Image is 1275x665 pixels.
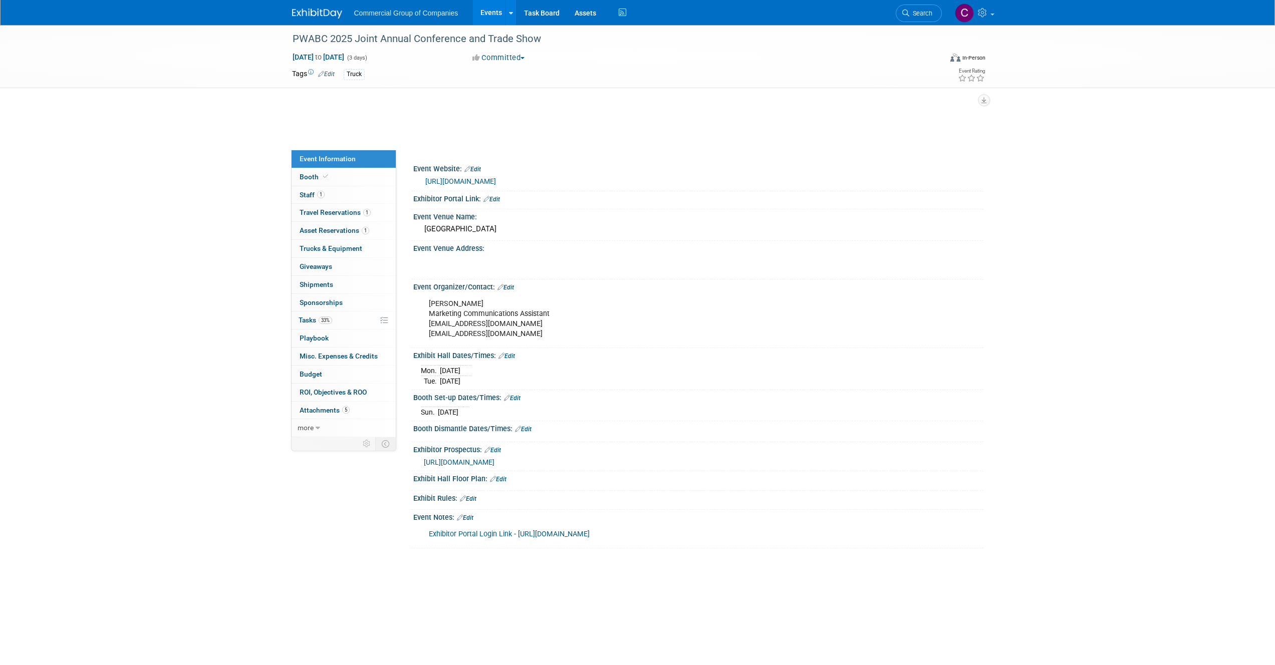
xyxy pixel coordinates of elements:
img: Cole Mattern [955,4,974,23]
td: Tags [292,69,335,80]
td: [DATE] [440,365,460,376]
span: ROI, Objectives & ROO [300,388,367,396]
img: Format-Inperson.png [950,54,960,62]
button: Committed [469,53,529,63]
a: Staff1 [292,186,396,204]
div: Event Website: [413,161,983,174]
a: [URL][DOMAIN_NAME] [424,458,494,466]
a: Attachments5 [292,402,396,419]
a: Edit [464,166,481,173]
span: (3 days) [346,55,367,61]
a: Travel Reservations1 [292,204,396,221]
div: Exhibit Hall Floor Plan: [413,471,983,484]
a: Edit [497,284,514,291]
span: more [298,424,314,432]
a: [URL][DOMAIN_NAME] [425,177,496,185]
a: Edit [515,426,532,433]
span: Attachments [300,406,350,414]
span: 33% [319,316,332,324]
span: Sponsorships [300,298,343,306]
div: Exhibit Hall Dates/Times: [413,348,983,361]
div: Booth Set-up Dates/Times: [413,390,983,403]
div: Exhibit Rules: [413,491,983,504]
a: Shipments [292,276,396,293]
span: Search [909,10,932,17]
span: Event Information [300,155,356,163]
a: Edit [484,447,501,454]
div: Event Rating [958,69,985,74]
td: [DATE] [438,407,458,418]
a: Edit [483,196,500,203]
a: Booth [292,168,396,186]
a: Exhibitor Portal Login Link - [URL][DOMAIN_NAME] [429,530,590,538]
td: Personalize Event Tab Strip [358,437,376,450]
span: Staff [300,191,325,199]
a: Edit [498,353,515,360]
div: Event Organizer/Contact: [413,279,983,292]
a: Asset Reservations1 [292,222,396,239]
a: Edit [460,495,476,502]
a: Search [896,5,942,22]
span: Asset Reservations [300,226,369,234]
a: Tasks33% [292,311,396,329]
div: Booth Dismantle Dates/Times: [413,421,983,434]
td: Toggle Event Tabs [375,437,396,450]
a: Sponsorships [292,294,396,311]
a: Budget [292,366,396,383]
span: Tasks [299,316,332,324]
div: Truck [344,69,365,80]
a: Edit [318,71,335,78]
td: [DATE] [440,376,460,386]
div: [GEOGRAPHIC_DATA] [421,221,976,237]
span: Booth [300,173,330,181]
a: Giveaways [292,258,396,275]
span: 1 [363,209,371,216]
a: more [292,419,396,437]
span: Trucks & Equipment [300,244,362,252]
span: Playbook [300,334,329,342]
a: Edit [504,395,521,402]
span: Shipments [300,280,333,288]
div: PWABC 2025 Joint Annual Conference and Trade Show [289,30,927,48]
a: Playbook [292,329,396,347]
div: In-Person [962,54,985,62]
div: Event Format [883,52,986,67]
a: Event Information [292,150,396,168]
div: Event Venue Name: [413,209,983,222]
div: Event Venue Address: [413,241,983,253]
span: Commercial Group of Companies [354,9,458,17]
img: ExhibitDay [292,9,342,19]
i: Booth reservation complete [323,174,328,179]
a: Misc. Expenses & Credits [292,348,396,365]
a: ROI, Objectives & ROO [292,384,396,401]
td: Tue. [421,376,440,386]
div: [PERSON_NAME] Marketing Communications Assistant [EMAIL_ADDRESS][DOMAIN_NAME] [EMAIL_ADDRESS][DOM... [422,294,873,344]
div: Exhibitor Portal Link: [413,191,983,204]
span: Budget [300,370,322,378]
td: Mon. [421,365,440,376]
span: Travel Reservations [300,208,371,216]
span: [DATE] [DATE] [292,53,345,62]
td: Sun. [421,407,438,418]
span: to [314,53,323,61]
span: Giveaways [300,262,332,270]
span: 5 [342,406,350,414]
span: Misc. Expenses & Credits [300,352,378,360]
a: Trucks & Equipment [292,240,396,257]
div: Event Notes: [413,510,983,523]
div: Exhibitor Prospectus: [413,442,983,455]
span: 1 [317,191,325,198]
span: 1 [362,227,369,234]
a: Edit [457,514,473,521]
a: Edit [490,476,506,483]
